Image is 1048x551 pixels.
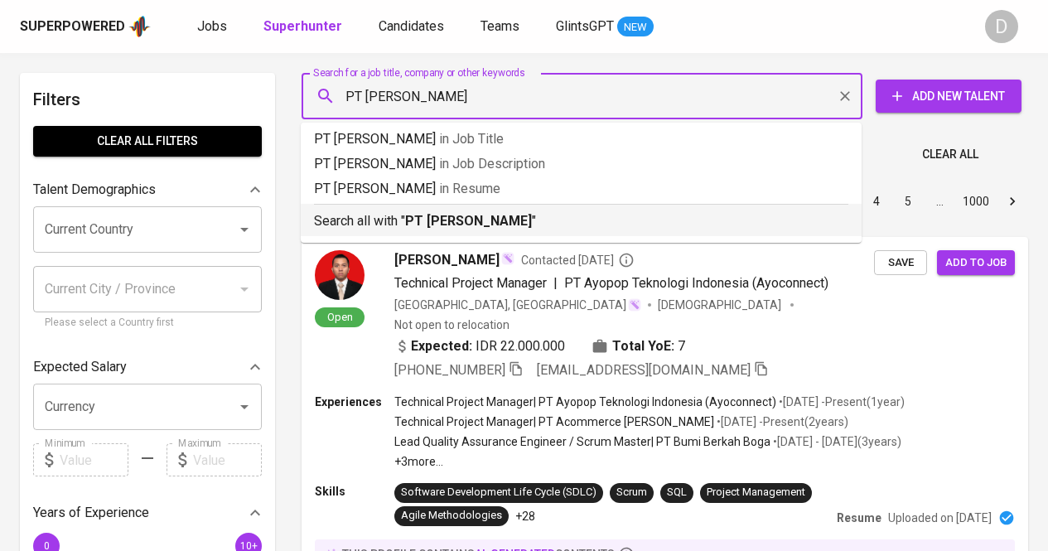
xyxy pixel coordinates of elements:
button: Save [874,250,927,276]
p: • [DATE] - Present ( 1 year ) [776,394,905,410]
span: Jobs [197,18,227,34]
p: +3 more ... [394,453,905,470]
p: Technical Project Manager | PT Acommerce [PERSON_NAME] [394,413,714,430]
span: NEW [617,19,654,36]
input: Value [193,443,262,476]
div: Years of Experience [33,496,262,529]
p: • [DATE] - Present ( 2 years ) [714,413,848,430]
span: Open [321,310,360,324]
div: Scrum [616,485,647,500]
span: Save [882,254,919,273]
img: ce2d89d58b477709ef84c034e79023d8.jpg [315,250,365,300]
a: GlintsGPT NEW [556,17,654,37]
img: magic_wand.svg [628,298,641,312]
div: Project Management [707,485,805,500]
a: Candidates [379,17,447,37]
span: Technical Project Manager [394,275,547,291]
div: D [985,10,1018,43]
button: Clear [833,85,857,108]
span: Teams [481,18,519,34]
div: IDR 22.000.000 [394,336,565,356]
span: Contacted [DATE] [521,252,635,268]
span: [PHONE_NUMBER] [394,362,505,378]
p: Experiences [315,394,394,410]
img: app logo [128,14,151,39]
p: Talent Demographics [33,180,156,200]
span: in Resume [439,181,500,196]
b: Total YoE: [612,336,674,356]
p: Lead Quality Assurance Engineer / Scrum Master | PT Bumi Berkah Boga [394,433,770,450]
div: Agile Methodologies [401,508,502,524]
p: Expected Salary [33,357,127,377]
div: … [926,193,953,210]
a: Superhunter [263,17,345,37]
a: Superpoweredapp logo [20,14,151,39]
a: Teams [481,17,523,37]
div: Talent Demographics [33,173,262,206]
span: in Job Description [439,156,545,172]
span: Clear All [922,144,978,165]
button: Go to page 1000 [958,188,994,215]
b: Superhunter [263,18,342,34]
span: PT Ayopop Teknologi Indonesia (Ayoconnect) [564,275,828,291]
div: [GEOGRAPHIC_DATA], [GEOGRAPHIC_DATA] [394,297,641,313]
button: Go to page 5 [895,188,921,215]
div: Superpowered [20,17,125,36]
button: Add New Talent [876,80,1021,113]
span: [DEMOGRAPHIC_DATA] [658,297,784,313]
b: Expected: [411,336,472,356]
span: 7 [678,336,685,356]
button: Open [233,395,256,418]
button: Go to page 4 [863,188,890,215]
p: Resume [837,510,881,526]
p: +28 [515,508,535,524]
p: Years of Experience [33,503,149,523]
p: PT [PERSON_NAME] [314,154,848,174]
button: Open [233,218,256,241]
h6: Filters [33,86,262,113]
p: Search all with " " [314,211,848,231]
button: Go to next page [999,188,1026,215]
div: SQL [667,485,687,500]
div: Expected Salary [33,350,262,384]
span: | [553,273,558,293]
span: Clear All filters [46,131,249,152]
input: Value [60,443,128,476]
p: Skills [315,483,394,500]
button: Add to job [937,250,1015,276]
div: Software Development Life Cycle (SDLC) [401,485,596,500]
p: Uploaded on [DATE] [888,510,992,526]
span: Add New Talent [889,86,1008,107]
span: Candidates [379,18,444,34]
span: [PERSON_NAME] [394,250,500,270]
p: PT [PERSON_NAME] [314,179,848,199]
span: in Job Title [439,131,504,147]
button: Clear All filters [33,126,262,157]
button: Clear All [915,139,985,170]
span: Add to job [945,254,1007,273]
p: Please select a Country first [45,315,250,331]
svg: By Batam recruiter [618,252,635,268]
span: GlintsGPT [556,18,614,34]
b: PT [PERSON_NAME] [405,213,532,229]
span: [EMAIL_ADDRESS][DOMAIN_NAME] [537,362,751,378]
p: Technical Project Manager | PT Ayopop Teknologi Indonesia (Ayoconnect) [394,394,776,410]
nav: pagination navigation [735,188,1028,215]
img: magic_wand.svg [501,252,514,265]
a: Jobs [197,17,230,37]
p: PT [PERSON_NAME] [314,129,848,149]
p: • [DATE] - [DATE] ( 3 years ) [770,433,901,450]
p: Not open to relocation [394,317,510,333]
